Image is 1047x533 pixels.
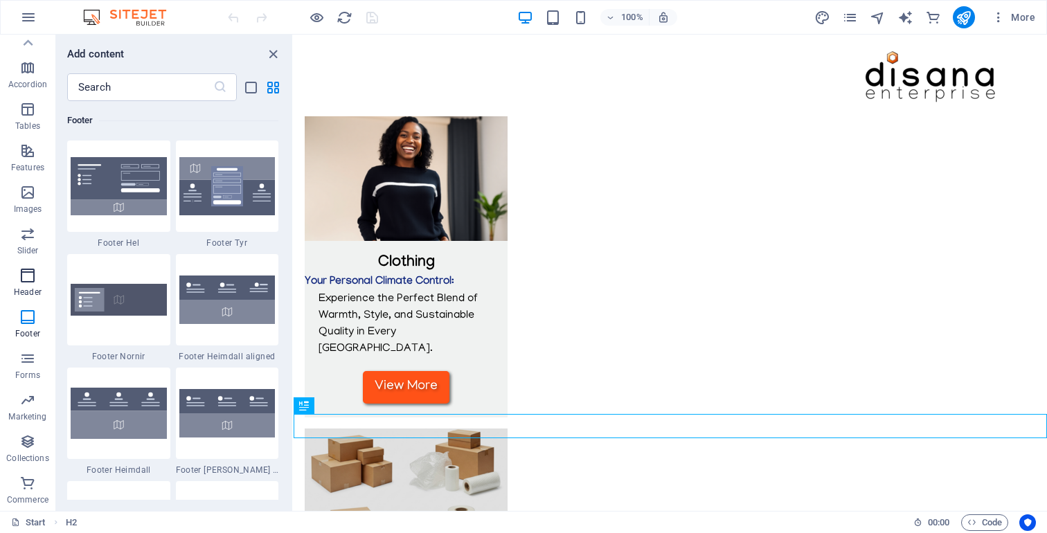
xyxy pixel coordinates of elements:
[67,141,170,249] div: Footer Hel
[71,388,167,438] img: footer-heimdall.svg
[67,368,170,476] div: Footer Heimdall
[814,10,830,26] i: Design (Ctrl+Alt+Y)
[1019,514,1036,531] button: Usercentrics
[842,10,858,26] i: Pages (Ctrl+Alt+S)
[176,368,279,476] div: Footer [PERSON_NAME] left
[11,514,46,531] a: Click to cancel selection. Double-click to open Pages
[67,254,170,362] div: Footer Nornir
[953,6,975,28] button: publish
[925,9,942,26] button: commerce
[67,464,170,476] span: Footer Heimdall
[600,9,650,26] button: 100%
[986,6,1041,28] button: More
[67,237,170,249] span: Footer Hel
[897,10,913,26] i: AI Writer
[15,370,40,381] p: Forms
[80,9,184,26] img: Editor Logo
[6,453,48,464] p: Collections
[66,514,77,531] span: Click to select. Double-click to edit
[176,351,279,362] span: Footer Heimdall aligned
[961,514,1008,531] button: Code
[8,411,46,422] p: Marketing
[179,275,276,324] img: footer-heimdall-aligned.svg
[67,351,170,362] span: Footer Nornir
[17,245,39,256] p: Slider
[337,10,352,26] i: Reload page
[67,112,278,129] h6: Footer
[71,157,167,215] img: footer-hel.svg
[176,141,279,249] div: Footer Tyr
[928,514,949,531] span: 00 00
[11,162,44,173] p: Features
[14,204,42,215] p: Images
[176,237,279,249] span: Footer Tyr
[8,79,47,90] p: Accordion
[179,389,276,437] img: footer-heimdall-left.svg
[71,284,167,315] img: footer-norni.svg
[176,464,279,476] span: Footer [PERSON_NAME] left
[956,10,972,26] i: Publish
[842,9,859,26] button: pages
[242,79,259,96] button: list-view
[814,9,831,26] button: design
[15,328,40,339] p: Footer
[15,120,40,132] p: Tables
[179,157,276,215] img: footer-tyr.svg
[992,10,1035,24] span: More
[967,514,1002,531] span: Code
[176,254,279,362] div: Footer Heimdall aligned
[265,46,281,62] button: close panel
[265,79,281,96] button: grid-view
[67,73,213,101] input: Search
[66,514,77,531] nav: breadcrumb
[7,494,48,505] p: Commerce
[336,9,352,26] button: reload
[897,9,914,26] button: text_generator
[67,46,125,62] h6: Add content
[925,10,941,26] i: Commerce
[913,514,950,531] h6: Session time
[308,9,325,26] button: Click here to leave preview mode and continue editing
[657,11,670,24] i: On resize automatically adjust zoom level to fit chosen device.
[14,287,42,298] p: Header
[870,9,886,26] button: navigator
[870,10,886,26] i: Navigator
[938,517,940,527] span: :
[621,9,643,26] h6: 100%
